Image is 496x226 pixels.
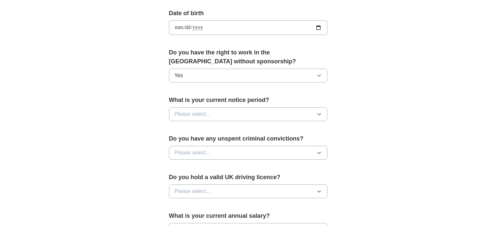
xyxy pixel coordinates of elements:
label: What is your current annual salary? [169,211,327,220]
label: Do you have the right to work in the [GEOGRAPHIC_DATA] without sponsorship? [169,48,327,66]
span: Please select... [175,187,211,195]
label: What is your current notice period? [169,96,327,105]
button: Please select... [169,146,327,160]
span: Please select... [175,149,211,157]
button: Yes [169,69,327,82]
span: Please select... [175,110,211,118]
span: Yes [175,72,183,80]
label: Date of birth [169,9,327,18]
label: Do you hold a valid UK driving licence? [169,173,327,182]
button: Please select... [169,184,327,198]
label: Do you have any unspent criminal convictions? [169,134,327,143]
button: Please select... [169,107,327,121]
